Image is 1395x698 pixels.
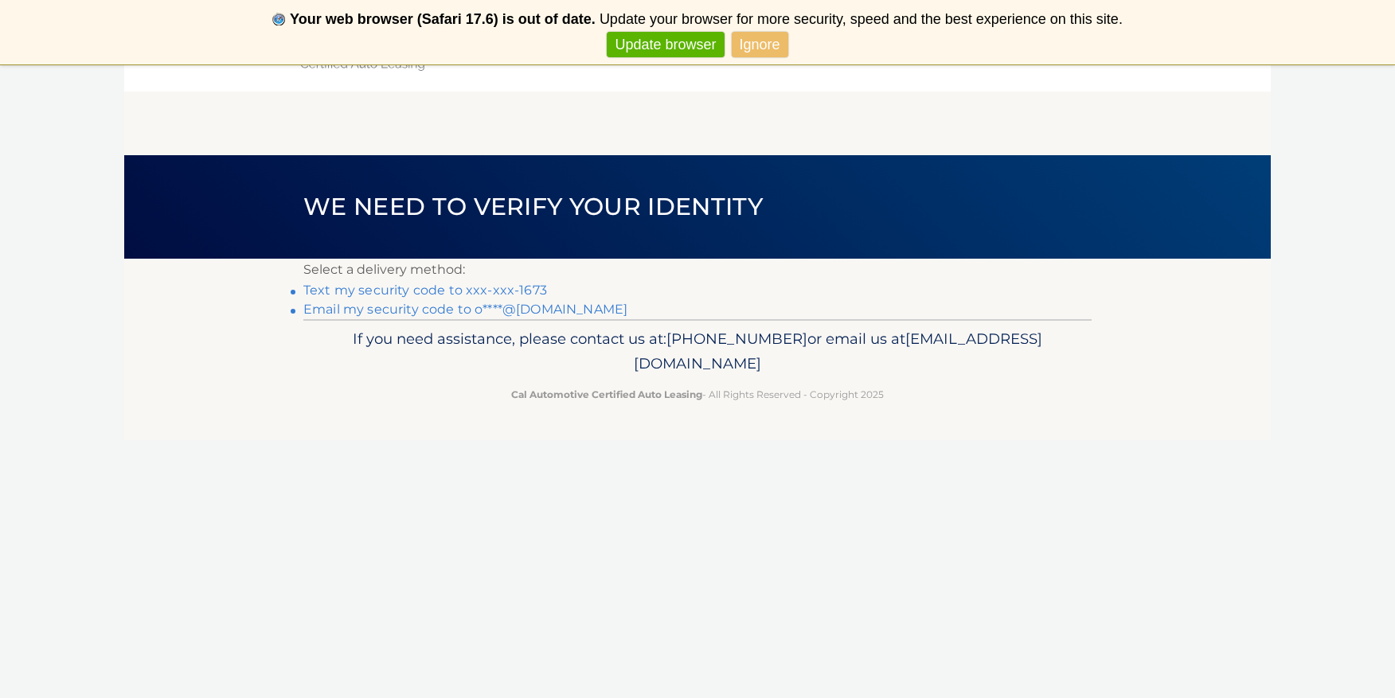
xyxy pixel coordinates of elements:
a: Ignore [732,32,788,58]
span: Update your browser for more security, speed and the best experience on this site. [600,11,1123,27]
p: - All Rights Reserved - Copyright 2025 [314,386,1081,403]
a: Email my security code to o****@[DOMAIN_NAME] [303,302,627,317]
a: Text my security code to xxx-xxx-1673 [303,283,547,298]
p: Select a delivery method: [303,259,1092,281]
span: We need to verify your identity [303,192,763,221]
a: Update browser [607,32,724,58]
p: If you need assistance, please contact us at: or email us at [314,326,1081,377]
b: Your web browser (Safari 17.6) is out of date. [290,11,596,27]
span: [PHONE_NUMBER] [666,330,807,348]
strong: Cal Automotive Certified Auto Leasing [511,388,702,400]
